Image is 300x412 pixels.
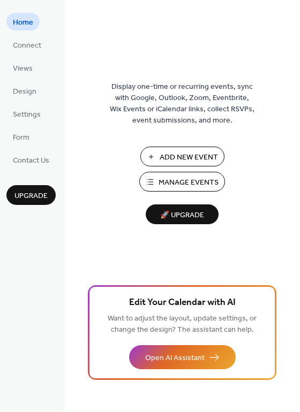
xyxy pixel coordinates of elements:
[6,128,36,146] a: Form
[152,208,212,223] span: 🚀 Upgrade
[145,353,205,364] span: Open AI Assistant
[110,81,254,126] span: Display one-time or recurring events, sync with Google, Outlook, Zoom, Eventbrite, Wix Events or ...
[160,152,218,163] span: Add New Event
[140,147,224,166] button: Add New Event
[6,13,40,30] a: Home
[129,345,236,369] button: Open AI Assistant
[159,177,219,188] span: Manage Events
[14,190,48,202] span: Upgrade
[6,151,56,169] a: Contact Us
[13,132,29,143] span: Form
[13,40,41,51] span: Connect
[13,155,49,166] span: Contact Us
[6,185,56,205] button: Upgrade
[6,59,39,77] a: Views
[146,204,219,224] button: 🚀 Upgrade
[108,311,257,337] span: Want to adjust the layout, update settings, or change the design? The assistant can help.
[13,109,41,120] span: Settings
[6,105,47,123] a: Settings
[6,82,43,100] a: Design
[139,172,225,192] button: Manage Events
[13,63,33,74] span: Views
[129,295,236,310] span: Edit Your Calendar with AI
[6,36,48,54] a: Connect
[13,17,33,28] span: Home
[13,86,36,97] span: Design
